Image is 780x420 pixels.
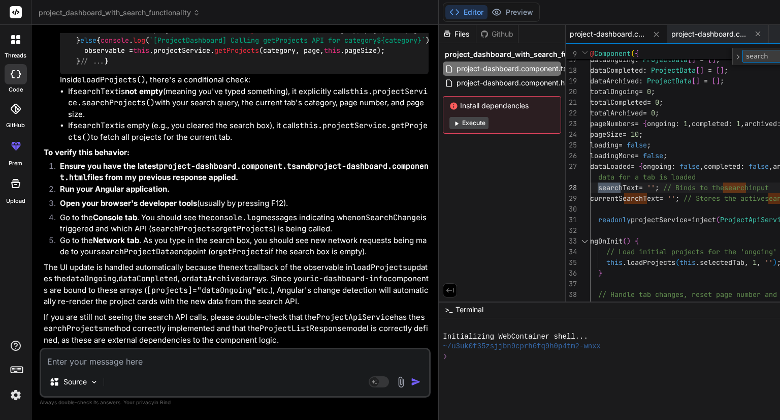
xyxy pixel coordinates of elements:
code: loadProjects() [82,75,146,85]
span: ${category} [377,36,421,45]
p: Always double-check its answers. Your in Bind [40,398,431,407]
span: false [627,140,647,149]
code: getProjects [223,224,273,234]
div: Toggle Replace [733,48,742,65]
span: `[ProjectDashboard] Calling getProjects API for category ` [149,36,426,45]
div: 31 [566,215,577,225]
li: (usually by pressing F12). [52,198,429,212]
span: 1 [736,119,740,128]
span: [ [712,76,716,85]
label: GitHub [6,121,25,130]
code: [projects]="dataOngoing" [147,285,256,295]
span: search [724,183,749,192]
div: Files [439,29,476,39]
strong: To verify this behavior: [44,147,129,157]
span: project-dashboard.component.ts [456,63,568,75]
button: Execute [449,117,489,129]
span: project-dashboard.component.html [456,77,576,89]
code: this.projectService.searchProjects() [68,86,428,108]
div: 37 [566,279,577,289]
span: : [728,119,732,128]
p: Inside , there's a conditional check: [60,74,429,86]
span: { [635,236,639,246]
code: searchText [73,86,119,97]
strong: not empty [125,86,163,96]
span: ongoing [647,119,675,128]
span: ( [716,215,720,224]
span: [ [696,66,700,75]
code: next [230,262,248,273]
span: { [635,49,639,58]
div: 38 [566,289,577,300]
button: Preview [487,5,537,19]
span: @ [590,49,594,58]
div: 27 [566,161,577,172]
span: ; [716,55,720,64]
span: // Stores the active [684,194,765,203]
code: searchProjects [44,312,425,334]
span: privacy [136,399,154,405]
img: icon [411,377,421,387]
span: : [639,76,643,85]
span: ; [724,66,728,75]
span: dataLoaded [590,162,631,171]
span: . [623,258,627,267]
div: Click to collapse the range. [578,300,591,311]
span: : [651,301,655,310]
span: pageSize [405,25,438,35]
span: false [749,162,769,171]
div: 30 [566,204,577,215]
span: [ [708,55,712,64]
span: = [635,119,639,128]
span: totalArchived [590,108,643,117]
p: Source [63,377,87,387]
div: 24 [566,129,577,140]
span: 0 [651,108,655,117]
span: ProjectTab [659,301,700,310]
span: // Binds to the [663,183,724,192]
span: : [643,66,647,75]
p: The UI update is handled automatically because the callback of the observable in updates the , , ... [44,262,429,308]
span: 0 [647,87,651,96]
span: { [639,162,643,171]
span: searchProjects [214,25,271,35]
span: current [590,194,619,203]
code: getProjects [218,247,269,257]
span: ( [675,258,679,267]
span: ; [655,108,659,117]
code: searchProjects [151,224,215,234]
label: threads [5,51,26,60]
span: this [133,46,149,55]
strong: Run your Angular application. [60,184,170,194]
span: = [659,194,663,203]
label: Upload [6,197,25,205]
div: 32 [566,225,577,236]
code: ic-dashboard-info [310,274,387,284]
span: ] [700,66,704,75]
span: onTabChange [590,301,635,310]
span: input [749,183,769,192]
strong: Console tab [93,213,137,222]
span: ; [647,140,651,149]
span: ) [773,258,777,267]
code: searchProjectData [96,247,174,257]
div: 35 [566,257,577,268]
span: dataCompleted [590,66,643,75]
div: 36 [566,268,577,279]
span: ; [720,76,724,85]
span: , [757,258,761,267]
label: code [9,85,23,94]
span: = [619,140,623,149]
span: [ [688,55,692,64]
span: 9 [566,49,577,59]
span: Initializing WebContainer shell... [443,332,588,342]
span: ) [627,236,631,246]
span: project-dashboard.component.html [671,29,747,39]
span: false [643,151,663,160]
code: ProjectListResponse [259,323,346,334]
strong: Open your browser's developer tools [60,198,197,208]
span: : [740,162,744,171]
span: = [708,66,712,75]
span: search [598,183,623,192]
span: = [639,183,643,192]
